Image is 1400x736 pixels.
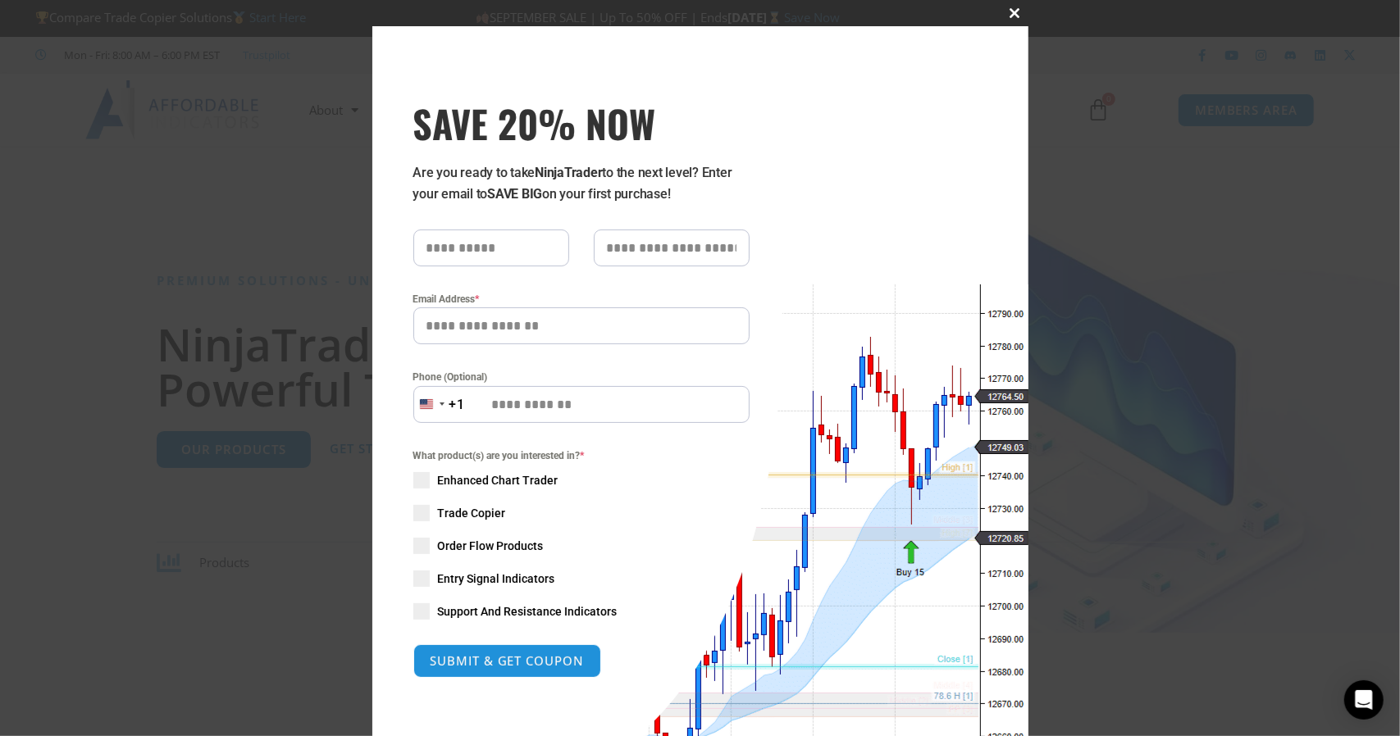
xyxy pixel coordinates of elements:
div: Open Intercom Messenger [1344,680,1384,720]
div: +1 [449,394,466,416]
label: Order Flow Products [413,538,750,554]
strong: NinjaTrader [535,165,602,180]
label: Trade Copier [413,505,750,521]
label: Support And Resistance Indicators [413,603,750,620]
label: Email Address [413,291,750,307]
label: Phone (Optional) [413,369,750,385]
span: Order Flow Products [438,538,544,554]
span: What product(s) are you interested in? [413,448,750,464]
h3: SAVE 20% NOW [413,100,750,146]
span: Enhanced Chart Trader [438,472,559,488]
strong: SAVE BIG [487,186,542,202]
label: Enhanced Chart Trader [413,472,750,488]
button: SUBMIT & GET COUPON [413,644,601,678]
span: Support And Resistance Indicators [438,603,618,620]
p: Are you ready to take to the next level? Enter your email to on your first purchase! [413,162,750,205]
span: Entry Signal Indicators [438,570,555,587]
label: Entry Signal Indicators [413,570,750,587]
button: Selected country [413,386,466,423]
span: Trade Copier [438,505,506,521]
